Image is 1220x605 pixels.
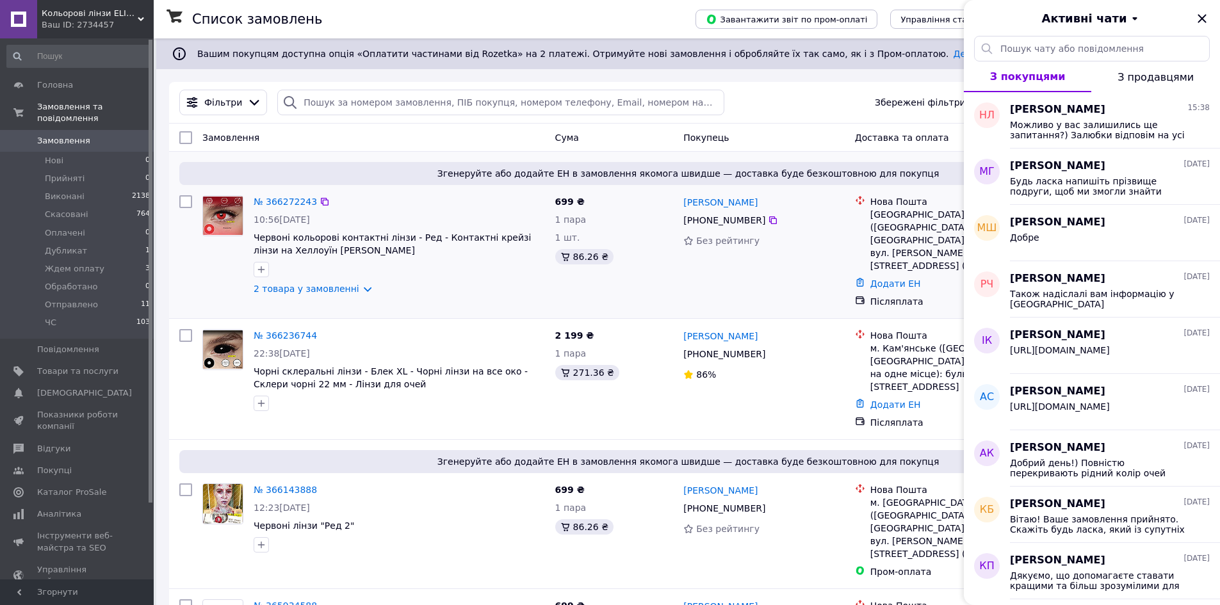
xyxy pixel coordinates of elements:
[1010,232,1039,243] span: Добре
[870,496,1050,560] div: м. [GEOGRAPHIC_DATA] ([GEOGRAPHIC_DATA], [GEOGRAPHIC_DATA].), №69 (до 10 кг): вул. [PERSON_NAME][...
[683,484,758,497] a: [PERSON_NAME]
[45,209,88,220] span: Скасовані
[254,232,531,255] a: Червоні кольорові контактні лінзи - Ред - Контактні крейзі лінзи на Хеллоуїн [PERSON_NAME]
[197,49,1009,59] span: Вашим покупцям доступна опція «Оплатити частинами від Rozetka» на 2 платежі. Отримуйте нові замов...
[37,79,73,91] span: Головна
[1183,215,1210,226] span: [DATE]
[1010,215,1105,230] span: [PERSON_NAME]
[1183,497,1210,508] span: [DATE]
[964,543,1220,599] button: КП[PERSON_NAME][DATE]Дякуємо, що допомагаєте ставати кращими та більш зрозумілими для наших Клієн...
[45,227,85,239] span: Оплачені
[37,135,90,147] span: Замовлення
[204,96,242,109] span: Фільтри
[977,221,997,236] span: МШ
[555,214,587,225] span: 1 пара
[202,133,259,143] span: Замовлення
[45,245,87,257] span: Дубликат
[870,329,1050,342] div: Нова Пошта
[683,349,765,359] span: [PHONE_NUMBER]
[890,10,1009,29] button: Управління статусами
[42,8,138,19] span: Кольорові лінзи ELITE Lens
[45,281,97,293] span: Обработано
[1183,384,1210,395] span: [DATE]
[37,387,132,399] span: [DEMOGRAPHIC_DATA]
[980,503,994,517] span: КБ
[555,503,587,513] span: 1 пара
[964,205,1220,261] button: МШ[PERSON_NAME][DATE]Добре
[37,344,99,355] span: Повідомлення
[695,10,877,29] button: Завантажити звіт по пром-оплаті
[683,330,758,343] a: [PERSON_NAME]
[979,165,995,179] span: МГ
[683,503,765,513] span: [PHONE_NUMBER]
[870,342,1050,393] div: м. Кам'янське ([GEOGRAPHIC_DATA], [GEOGRAPHIC_DATA].), №12 (до 30 кг на одне місце): бульв. [STRE...
[870,483,1050,496] div: Нова Пошта
[870,208,1050,272] div: [GEOGRAPHIC_DATA] ([GEOGRAPHIC_DATA], [GEOGRAPHIC_DATA].), №69 (до 10 кг): вул. [PERSON_NAME][STR...
[37,443,70,455] span: Відгуки
[203,197,243,236] img: Фото товару
[555,197,585,207] span: 699 ₴
[184,455,1192,468] span: Згенеруйте або додайте ЕН в замовлення якомога швидше — доставка буде безкоштовною для покупця
[1187,102,1210,113] span: 15:38
[555,485,585,495] span: 699 ₴
[254,348,310,359] span: 22:38[DATE]
[555,365,619,380] div: 271.36 ₴
[42,19,154,31] div: Ваш ID: 2734457
[979,108,995,123] span: НЛ
[145,263,150,275] span: 3
[555,519,614,535] div: 86.26 ₴
[870,565,1050,578] div: Пром-оплата
[1010,159,1105,173] span: [PERSON_NAME]
[875,96,968,109] span: Збережені фільтри:
[37,487,106,498] span: Каталог ProSale
[954,49,1010,59] a: Детальніше
[964,61,1091,92] button: З покупцями
[254,366,528,389] a: Чорні склеральні лінзи - Блек XL - Чорні лінзи на все око - Склери чорні 22 мм - Лінзи для очей
[1194,11,1210,26] button: Закрити
[683,215,765,225] span: [PHONE_NUMBER]
[990,70,1066,83] span: З покупцями
[870,399,921,410] a: Додати ЕН
[683,133,729,143] span: Покупець
[202,195,243,236] a: Фото товару
[1010,289,1192,309] span: Також надіслалі вам інформацію у [GEOGRAPHIC_DATA]
[141,299,150,311] span: 11
[37,465,72,476] span: Покупці
[6,45,151,68] input: Пошук
[555,348,587,359] span: 1 пара
[1010,120,1192,140] span: Можливо у вас залишились ще запитання?) Залюбки відповім на усі цікавлячі вас моменти та нюанси
[1183,553,1210,564] span: [DATE]
[980,390,994,405] span: АС
[1010,384,1105,399] span: [PERSON_NAME]
[254,214,310,225] span: 10:56[DATE]
[964,261,1220,318] button: РЧ[PERSON_NAME][DATE]Також надіслалі вам інформацію у [GEOGRAPHIC_DATA]
[254,520,354,531] span: Червоні лінзи "Ред 2"
[203,330,243,369] img: Фото товару
[45,191,85,202] span: Виконані
[964,92,1220,149] button: НЛ[PERSON_NAME]15:38Можливо у вас залишились ще запитання?) Залюбки відповім на усі цікавлячі вас...
[696,369,716,380] span: 86%
[964,430,1220,487] button: АК[PERSON_NAME][DATE]Добрий день!) Повністю перекривають рідний колір очей
[145,281,150,293] span: 0
[555,249,614,264] div: 86.26 ₴
[1183,271,1210,282] span: [DATE]
[1010,345,1110,355] span: [URL][DOMAIN_NAME]
[980,446,994,461] span: АК
[1010,401,1110,412] span: [URL][DOMAIN_NAME]
[184,167,1192,180] span: Згенеруйте або додайте ЕН в замовлення якомога швидше — доставка буде безкоштовною для покупця
[45,173,85,184] span: Прийняті
[870,295,1050,308] div: Післяплата
[1183,328,1210,339] span: [DATE]
[980,277,994,292] span: РЧ
[870,416,1050,429] div: Післяплата
[964,318,1220,374] button: ІК[PERSON_NAME][DATE][URL][DOMAIN_NAME]
[37,366,118,377] span: Товари та послуги
[696,236,760,246] span: Без рейтингу
[37,508,81,520] span: Аналітика
[1010,102,1105,117] span: [PERSON_NAME]
[254,485,317,495] a: № 366143888
[1010,271,1105,286] span: [PERSON_NAME]
[696,524,760,534] span: Без рейтингу
[1010,328,1105,343] span: [PERSON_NAME]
